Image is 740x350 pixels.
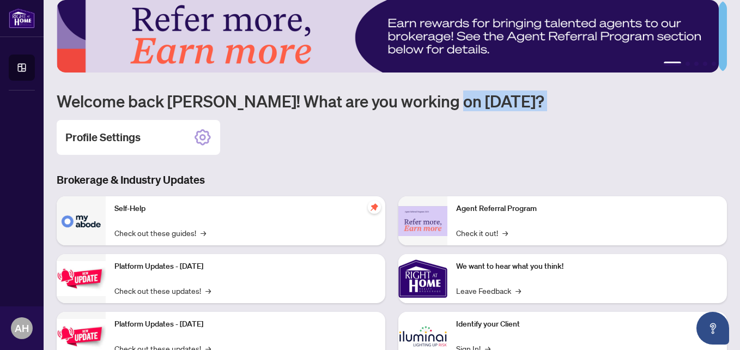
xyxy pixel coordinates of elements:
img: logo [9,8,35,28]
button: Open asap [696,312,729,345]
button: 4 [703,62,707,66]
img: Self-Help [57,196,106,245]
button: 5 [712,62,716,66]
span: → [502,227,508,239]
p: Platform Updates - [DATE] [114,318,377,330]
p: We want to hear what you think! [456,261,718,273]
button: 1 [664,62,681,66]
a: Leave Feedback→ [456,285,521,297]
span: pushpin [368,201,381,214]
span: → [515,285,521,297]
a: Check it out!→ [456,227,508,239]
img: Platform Updates - July 21, 2025 [57,261,106,295]
a: Check out these guides!→ [114,227,206,239]
button: 3 [694,62,699,66]
p: Identify your Client [456,318,718,330]
p: Platform Updates - [DATE] [114,261,377,273]
button: 2 [686,62,690,66]
span: AH [15,321,29,336]
p: Self-Help [114,203,377,215]
img: We want to hear what you think! [398,254,447,303]
h2: Profile Settings [65,130,141,145]
h3: Brokerage & Industry Updates [57,172,727,188]
h1: Welcome back [PERSON_NAME]! What are you working on [DATE]? [57,90,727,111]
p: Agent Referral Program [456,203,718,215]
span: → [205,285,211,297]
a: Check out these updates!→ [114,285,211,297]
img: Agent Referral Program [398,206,447,236]
span: → [201,227,206,239]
